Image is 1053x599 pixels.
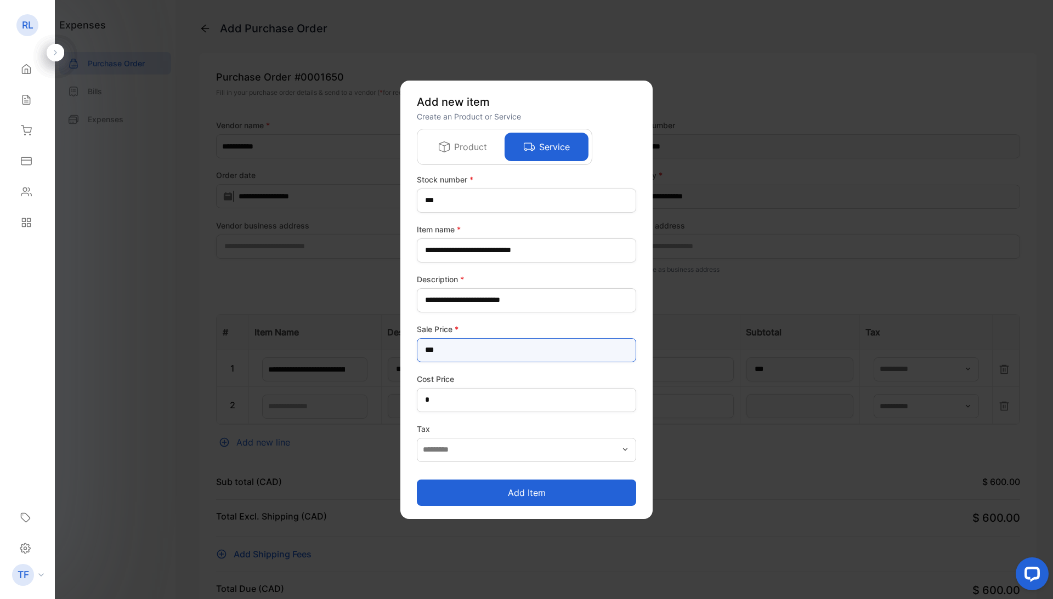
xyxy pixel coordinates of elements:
[417,174,636,185] label: Stock number
[18,568,29,582] p: TF
[417,94,636,110] p: Add new item
[539,140,570,153] p: Service
[454,140,487,153] p: Product
[417,112,521,121] span: Create an Product or Service
[417,480,636,506] button: Add item
[1007,553,1053,599] iframe: LiveChat chat widget
[417,273,636,285] label: Description
[417,323,636,335] label: Sale Price
[417,423,636,435] label: Tax
[417,224,636,235] label: Item name
[22,18,33,32] p: RL
[417,373,636,385] label: Cost Price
